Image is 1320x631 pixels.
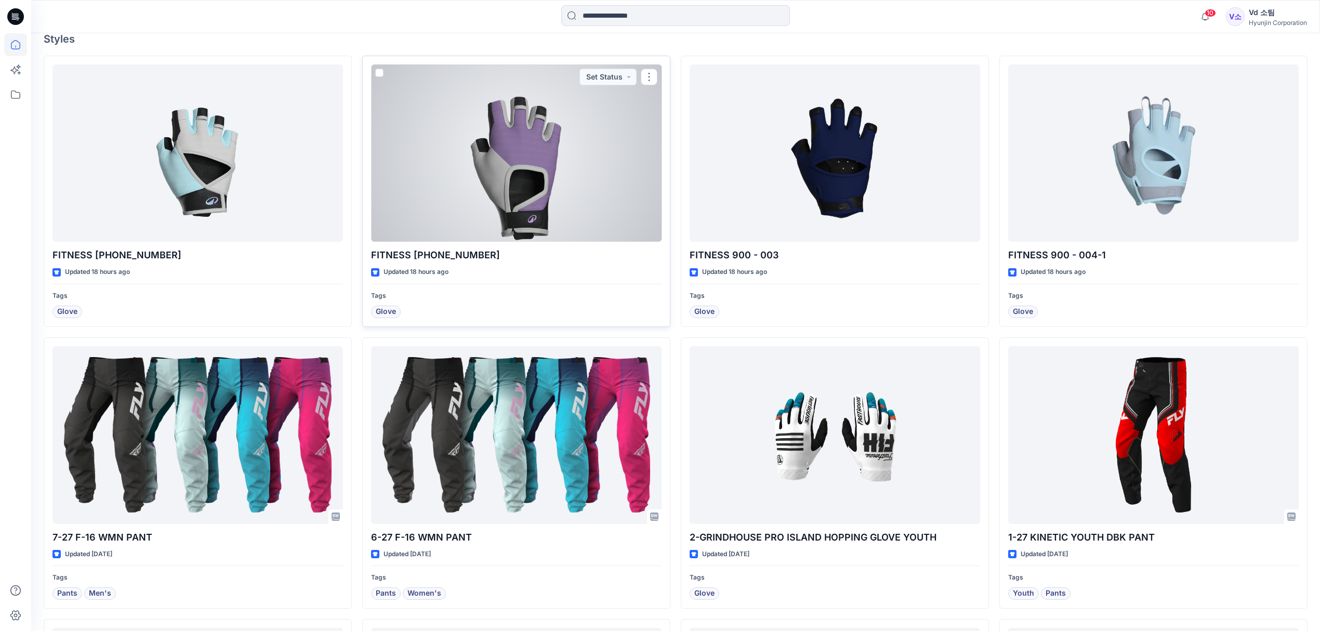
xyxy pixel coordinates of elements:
p: Updated 18 hours ago [384,267,448,278]
p: 1-27 KINETIC YOUTH DBK PANT [1008,530,1299,545]
p: Tags [1008,572,1299,583]
span: Men's [89,587,111,600]
p: Updated 18 hours ago [702,267,767,278]
span: Glove [694,306,715,318]
span: Glove [376,306,396,318]
p: Tags [371,572,662,583]
p: Updated [DATE] [702,549,749,560]
p: Updated [DATE] [1021,549,1068,560]
span: Glove [57,306,77,318]
div: Hyunjin Corporation [1249,19,1307,27]
p: Tags [52,572,343,583]
span: Youth [1013,587,1034,600]
p: 7-27 F-16 WMN PANT [52,530,343,545]
p: Updated 18 hours ago [1021,267,1086,278]
span: Women's [407,587,441,600]
p: FITNESS 900 - 003 [690,248,980,262]
a: 7-27 F-16 WMN PANT [52,346,343,524]
p: Tags [52,291,343,301]
p: Tags [1008,291,1299,301]
p: Tags [690,572,980,583]
p: FITNESS 900 - 004-1 [1008,248,1299,262]
div: Vd 소팀 [1249,6,1307,19]
a: 1-27 KINETIC YOUTH DBK PANT [1008,346,1299,524]
h4: Styles [44,33,1308,45]
p: Updated [DATE] [384,549,431,560]
span: Pants [376,587,396,600]
p: FITNESS [PHONE_NUMBER] [371,248,662,262]
a: 2-GRINDHOUSE PRO ISLAND HOPPING GLOVE YOUTH [690,346,980,524]
a: FITNESS 900-006-1 [52,64,343,242]
div: V소 [1226,7,1245,26]
p: FITNESS [PHONE_NUMBER] [52,248,343,262]
p: Updated [DATE] [65,549,112,560]
span: Pants [1046,587,1066,600]
a: FITNESS 900 - 003 [690,64,980,242]
span: Glove [694,587,715,600]
p: 2-GRINDHOUSE PRO ISLAND HOPPING GLOVE YOUTH [690,530,980,545]
p: Updated 18 hours ago [65,267,130,278]
p: 6-27 F-16 WMN PANT [371,530,662,545]
span: 10 [1205,9,1216,17]
span: Pants [57,587,77,600]
a: FITNESS 900 - 004-1 [1008,64,1299,242]
a: 6-27 F-16 WMN PANT [371,346,662,524]
span: Glove [1013,306,1033,318]
p: Tags [690,291,980,301]
a: FITNESS 900-008-1 [371,64,662,242]
p: Tags [371,291,662,301]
